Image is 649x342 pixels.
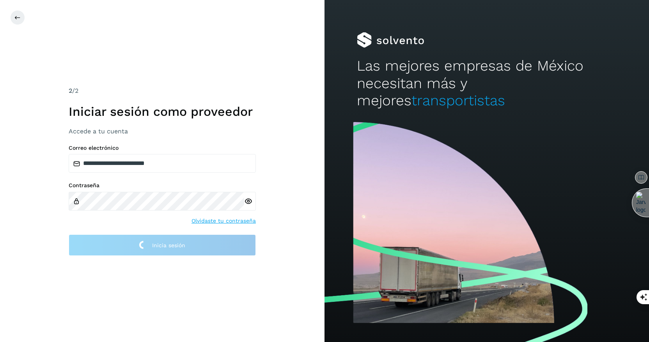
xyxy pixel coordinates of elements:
span: 2 [69,87,72,94]
label: Contraseña [69,182,256,189]
span: Inicia sesión [152,243,185,248]
h3: Accede a tu cuenta [69,128,256,135]
label: Correo electrónico [69,145,256,151]
h2: Las mejores empresas de México necesitan más y mejores [357,57,617,109]
button: Inicia sesión [69,234,256,256]
a: Olvidaste tu contraseña [192,217,256,225]
div: /2 [69,86,256,96]
h1: Iniciar sesión como proveedor [69,104,256,119]
span: transportistas [411,92,505,109]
